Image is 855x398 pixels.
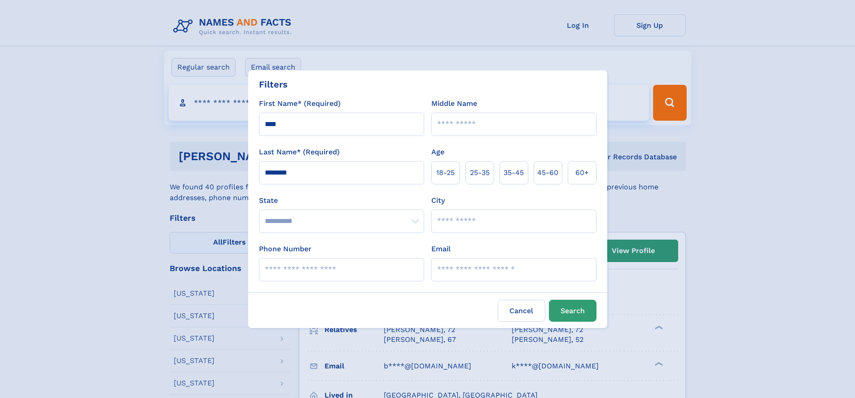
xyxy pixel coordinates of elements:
label: Email [431,244,451,254]
label: Cancel [498,300,545,322]
label: City [431,195,445,206]
span: 60+ [575,167,589,178]
span: 45‑60 [537,167,558,178]
span: 35‑45 [504,167,524,178]
label: Age [431,147,444,157]
label: Middle Name [431,98,477,109]
label: First Name* (Required) [259,98,341,109]
button: Search [549,300,596,322]
label: Phone Number [259,244,311,254]
span: 25‑35 [470,167,490,178]
div: Filters [259,78,288,91]
label: State [259,195,424,206]
span: 18‑25 [436,167,455,178]
label: Last Name* (Required) [259,147,340,157]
